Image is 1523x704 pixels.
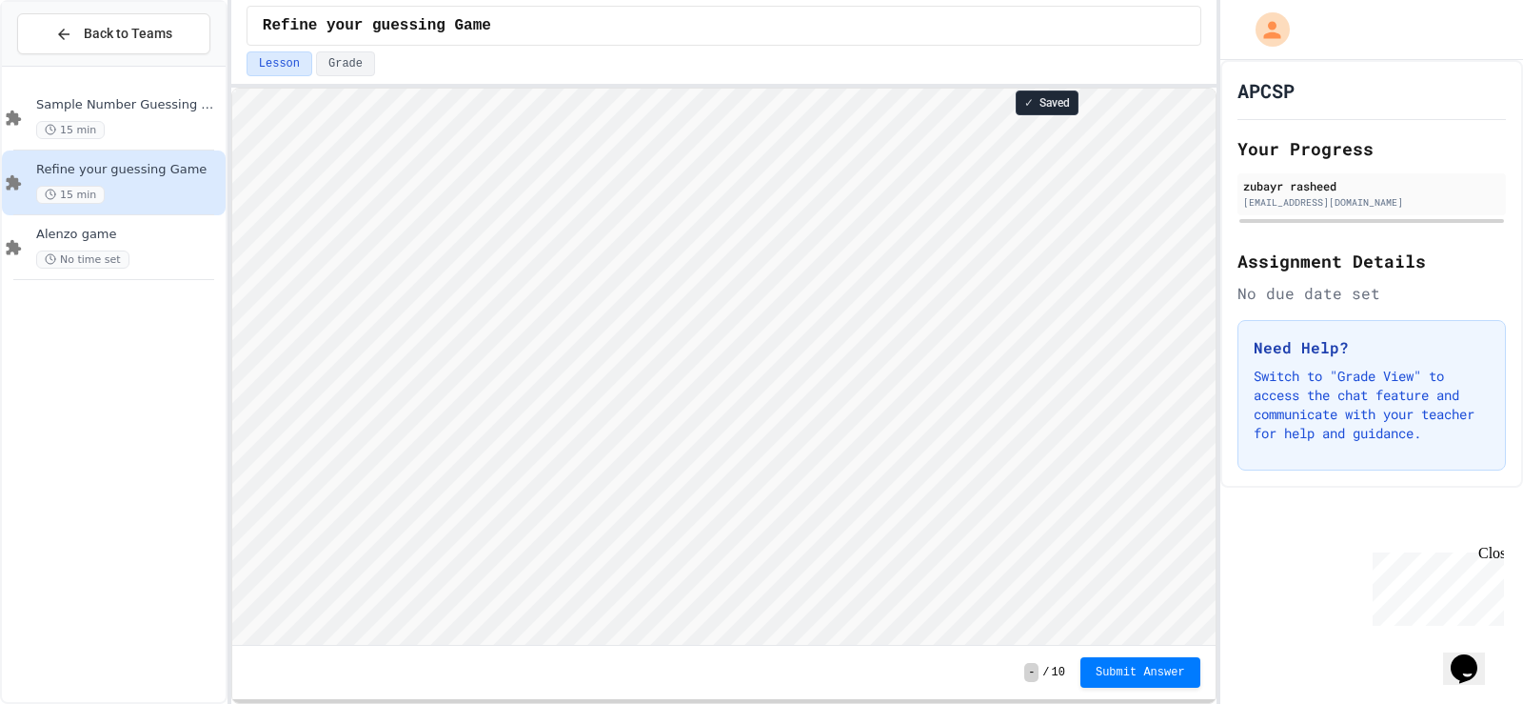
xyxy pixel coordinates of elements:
p: Switch to "Grade View" to access the chat feature and communicate with your teacher for help and ... [1254,367,1490,443]
span: 15 min [36,121,105,139]
h2: Your Progress [1237,135,1506,162]
span: Alenzo game [36,227,222,243]
iframe: chat widget [1443,628,1504,685]
div: zubayr rasheed [1243,177,1500,194]
span: Refine your guessing Game [36,162,222,178]
div: Chat with us now!Close [8,8,131,121]
button: Back to Teams [17,13,210,54]
h1: APCSP [1237,77,1295,104]
h3: Need Help? [1254,336,1490,359]
span: Refine your guessing Game [263,14,491,37]
span: Submit Answer [1096,665,1185,680]
button: Grade [316,51,375,76]
iframe: chat widget [1365,545,1504,626]
button: Lesson [247,51,312,76]
div: No due date set [1237,282,1506,305]
span: 10 [1052,665,1065,680]
button: Submit Answer [1080,657,1200,688]
span: / [1042,665,1049,680]
h2: Assignment Details [1237,248,1506,274]
div: My Account [1236,8,1295,51]
span: Sample Number Guessing Game [36,97,222,113]
span: No time set [36,251,129,269]
span: ✓ [1024,95,1034,111]
span: - [1024,663,1038,682]
iframe: Snap! Programming Environment [232,89,1216,645]
span: Back to Teams [84,24,172,44]
span: Saved [1039,95,1070,111]
div: [EMAIL_ADDRESS][DOMAIN_NAME] [1243,195,1500,210]
span: 15 min [36,186,105,204]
